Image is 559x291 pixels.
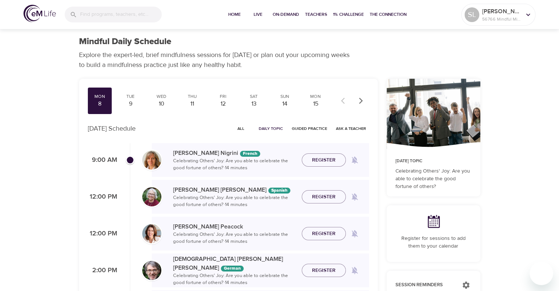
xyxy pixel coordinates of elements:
[370,11,406,18] span: The Connection
[302,190,346,204] button: Register
[214,93,232,100] div: Fri
[88,155,117,165] p: 9:00 AM
[80,7,162,22] input: Find programs, teachers, etc...
[173,185,296,194] p: [PERSON_NAME] [PERSON_NAME]
[121,100,140,108] div: 9
[88,266,117,276] p: 2:00 PM
[312,266,336,275] span: Register
[312,156,336,165] span: Register
[79,50,355,70] p: Explore the expert-led, brief mindfulness sessions for [DATE] or plan out your upcoming weeks to ...
[142,261,161,280] img: Christian%20L%C3%BCtke%20W%C3%B6stmann.png
[305,11,327,18] span: Teachers
[395,158,472,164] p: [DATE] Topic
[302,153,346,167] button: Register
[395,281,455,289] p: Session Reminders
[256,123,286,134] button: Daily Topic
[173,222,296,231] p: [PERSON_NAME] Peacock
[312,192,336,202] span: Register
[302,227,346,241] button: Register
[173,149,296,157] p: [PERSON_NAME] Nigrini
[336,125,366,132] span: Ask a Teacher
[465,7,479,22] div: SL
[232,125,250,132] span: All
[259,125,283,132] span: Daily Topic
[395,167,472,191] p: Celebrating Others' Joy: Are you able to celebrate the good fortune of others?
[24,5,56,22] img: logo
[221,266,244,272] div: The episodes in this programs will be in German
[152,100,171,108] div: 10
[482,7,521,16] p: [PERSON_NAME]
[346,262,363,279] span: Remind me when a class goes live every Monday at 2:00 PM
[121,93,140,100] div: Tue
[173,157,296,172] p: Celebrating Others' Joy: Are you able to celebrate the good fortune of others? · 14 minutes
[214,100,232,108] div: 12
[91,93,109,100] div: Mon
[79,36,171,47] h1: Mindful Daily Schedule
[249,11,267,18] span: Live
[276,100,294,108] div: 14
[245,100,263,108] div: 13
[173,194,296,209] p: Celebrating Others' Joy: Are you able to celebrate the good fortune of others? · 14 minutes
[226,11,243,18] span: Home
[88,192,117,202] p: 12:00 PM
[346,188,363,206] span: Remind me when a class goes live every Monday at 12:00 PM
[152,93,171,100] div: Wed
[395,235,472,250] p: Register for sessions to add them to your calendar
[142,187,161,206] img: Bernice_Moore_min.jpg
[273,11,299,18] span: On-Demand
[142,150,161,170] img: MelissaNigiri.jpg
[268,188,290,194] div: The episodes in this programs will be in Spanish
[312,229,336,238] span: Register
[302,264,346,277] button: Register
[245,93,263,100] div: Sat
[289,123,330,134] button: Guided Practice
[292,125,327,132] span: Guided Practice
[530,262,553,285] iframe: Button to launch messaging window
[240,151,260,157] div: The episodes in this programs will be in French
[307,93,325,100] div: Mon
[88,229,117,239] p: 12:00 PM
[307,100,325,108] div: 15
[482,16,521,22] p: 56766 Mindful Minutes
[183,100,201,108] div: 11
[173,231,296,245] p: Celebrating Others' Joy: Are you able to celebrate the good fortune of others? · 14 minutes
[173,255,296,272] p: [DEMOGRAPHIC_DATA] [PERSON_NAME] [PERSON_NAME]
[183,93,201,100] div: Thu
[276,93,294,100] div: Sun
[88,124,136,134] p: [DATE] Schedule
[333,123,369,134] button: Ask a Teacher
[91,100,109,108] div: 8
[229,123,253,134] button: All
[333,11,364,18] span: 1% Challenge
[173,272,296,287] p: Celebrating Others' Joy: Are you able to celebrate the good fortune of others? · 14 minutes
[142,224,161,243] img: Susan_Peacock-min.jpg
